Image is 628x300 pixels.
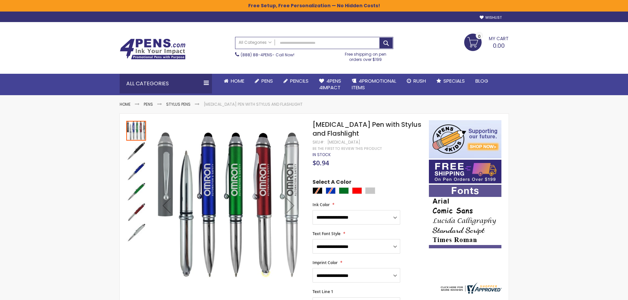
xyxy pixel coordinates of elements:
[313,152,331,157] span: In stock
[250,74,278,88] a: Pens
[402,74,431,88] a: Rush
[126,120,147,141] div: Kyra Pen with Stylus and Flashlight
[166,101,191,107] a: Stylus Pens
[475,77,488,84] span: Blog
[126,161,147,181] div: Kyra Pen with Stylus and Flashlight
[204,102,303,107] li: [MEDICAL_DATA] Pen with Stylus and Flashlight
[439,289,502,295] a: 4pens.com certificate URL
[278,74,314,88] a: Pencils
[319,77,341,91] span: 4Pens 4impact
[120,74,212,94] div: All Categories
[429,160,501,183] img: Free shipping on orders over $199
[493,41,505,50] span: 0.00
[120,101,131,107] a: Home
[120,39,186,60] img: 4Pens Custom Pens and Promotional Products
[313,120,421,138] span: [MEDICAL_DATA] Pen with Stylus and Flashlight
[313,152,331,157] div: Availability
[235,37,275,48] a: All Categories
[352,77,396,91] span: 4PROMOTIONAL ITEMS
[313,178,351,187] span: Select A Color
[144,101,153,107] a: Pens
[365,187,375,194] div: Silver
[313,202,330,207] span: Ink Color
[261,77,273,84] span: Pens
[313,146,382,151] a: Be the first to review this product
[439,283,502,294] img: 4pens.com widget logo
[429,120,501,158] img: 4pens 4 kids
[241,52,272,58] a: (888) 88-4PENS
[126,223,146,243] img: Kyra Pen with Stylus and Flashlight
[241,52,294,58] span: - Call Now!
[314,74,346,95] a: 4Pens4impact
[480,15,502,20] a: Wishlist
[153,129,304,280] img: Kyra Pen with Stylus and Flashlight
[313,260,338,265] span: Imprint Color
[313,158,329,167] span: $0.94
[290,77,309,84] span: Pencils
[470,74,493,88] a: Blog
[327,140,360,145] div: [MEDICAL_DATA]
[313,139,325,145] strong: SKU
[126,203,146,222] img: Kyra Pen with Stylus and Flashlight
[231,77,244,84] span: Home
[126,202,147,222] div: Kyra Pen with Stylus and Flashlight
[464,34,509,50] a: 0.00 0
[339,187,349,194] div: Green
[219,74,250,88] a: Home
[413,77,426,84] span: Rush
[443,77,465,84] span: Specials
[346,74,402,95] a: 4PROMOTIONALITEMS
[429,185,501,248] img: font-personalization-examples
[126,181,147,202] div: Kyra Pen with Stylus and Flashlight
[478,33,481,40] span: 0
[239,40,272,45] span: All Categories
[313,231,341,236] span: Text Font Style
[431,74,470,88] a: Specials
[352,187,362,194] div: Red
[338,49,393,62] div: Free shipping on pen orders over $199
[126,141,146,161] img: Kyra Pen with Stylus and Flashlight
[313,289,333,294] span: Text Line 1
[126,141,147,161] div: Kyra Pen with Stylus and Flashlight
[153,120,180,291] div: Previous
[126,162,146,181] img: Kyra Pen with Stylus and Flashlight
[126,182,146,202] img: Kyra Pen with Stylus and Flashlight
[277,120,304,291] div: Next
